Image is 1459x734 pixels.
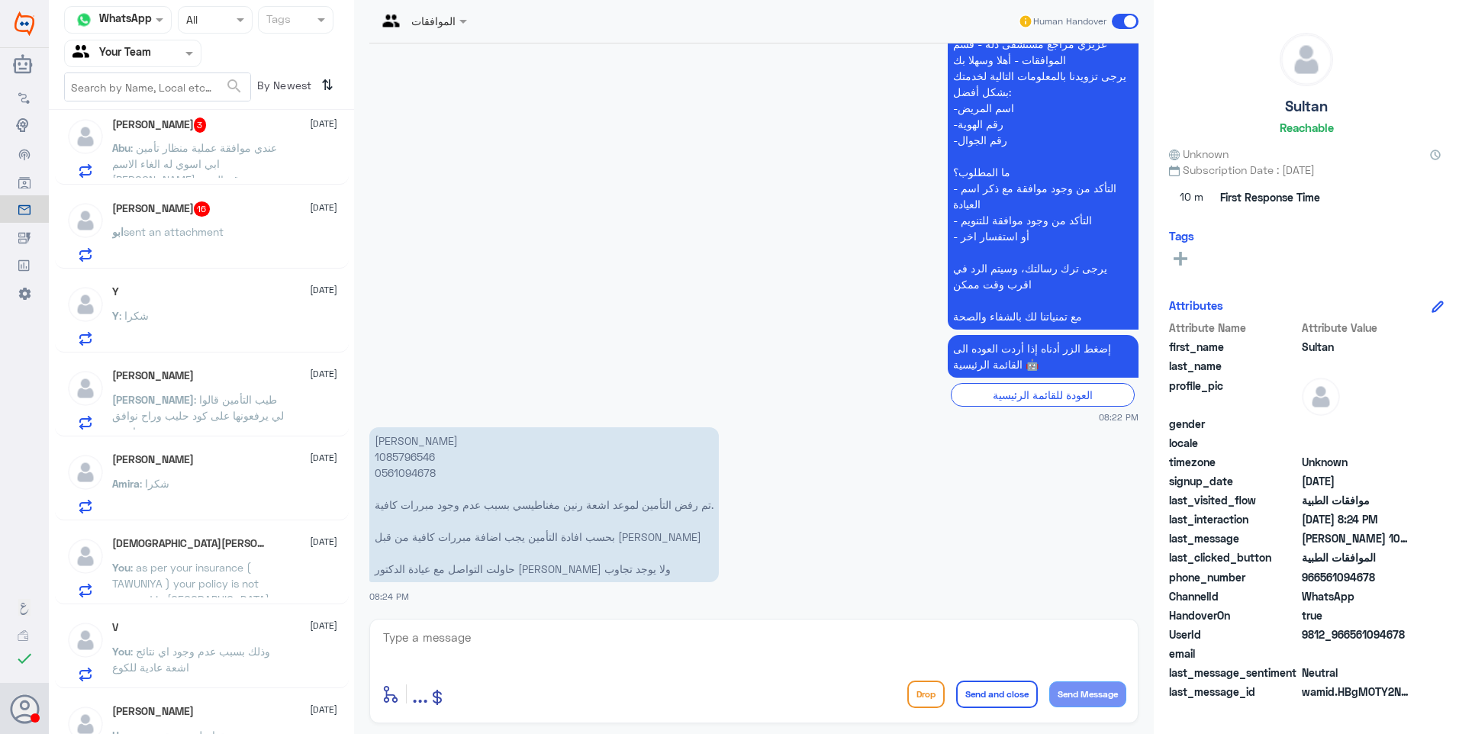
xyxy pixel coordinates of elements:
[1169,435,1299,451] span: locale
[1280,121,1334,134] h6: Reachable
[194,201,211,217] span: 16
[310,367,337,381] span: [DATE]
[140,477,169,490] span: : شكرا
[310,283,337,297] span: [DATE]
[1302,416,1412,432] span: null
[1220,189,1320,205] span: First Response Time
[310,703,337,716] span: [DATE]
[72,42,95,65] img: yourTeam.svg
[112,477,140,490] span: Amira
[1169,473,1299,489] span: signup_date
[948,31,1139,330] p: 8/9/2025, 8:22 PM
[112,645,130,658] span: You
[1169,229,1194,243] h6: Tags
[112,537,270,550] h5: Muhammad Usman
[112,225,124,238] span: ابو
[194,118,207,133] span: 3
[1169,454,1299,470] span: timezone
[1169,665,1299,681] span: last_message_sentiment
[1099,410,1139,423] span: 08:22 PM
[956,681,1038,708] button: Send and close
[1169,549,1299,565] span: last_clicked_button
[66,453,105,491] img: defaultAdmin.png
[14,11,34,36] img: Widebot Logo
[66,369,105,407] img: defaultAdmin.png
[369,591,409,601] span: 08:24 PM
[1169,378,1299,413] span: profile_pic
[66,285,105,324] img: defaultAdmin.png
[112,393,284,438] span: : طيب التأمين قالوا لي يرفعونها على كود حليب وراح نوافق مباشرة
[310,201,337,214] span: [DATE]
[1302,511,1412,527] span: 2025-09-08T17:24:50.655Z
[1285,98,1328,115] h5: Sultan
[1169,162,1444,178] span: Subscription Date : [DATE]
[112,453,194,466] h5: Amira K
[65,73,250,101] input: Search by Name, Local etc…
[1302,626,1412,642] span: 9812_966561094678
[1169,645,1299,662] span: email
[310,117,337,130] span: [DATE]
[15,649,34,668] i: check
[1169,626,1299,642] span: UserId
[1169,146,1229,162] span: Unknown
[1169,530,1299,546] span: last_message
[251,72,315,103] span: By Newest
[225,74,243,99] button: search
[66,201,105,240] img: defaultAdmin.png
[1049,681,1126,707] button: Send Message
[412,680,428,707] span: ...
[112,705,194,718] h5: Hossam Eljbaly
[1169,358,1299,374] span: last_name
[1169,511,1299,527] span: last_interaction
[264,11,291,31] div: Tags
[119,309,149,322] span: : شكرا
[66,537,105,575] img: defaultAdmin.png
[369,427,719,582] p: 8/9/2025, 8:24 PM
[321,72,333,98] i: ⇅
[112,118,207,133] h5: Abu Dana
[112,369,194,382] h5: Nasser
[1302,569,1412,585] span: 966561094678
[1302,378,1340,416] img: defaultAdmin.png
[1302,684,1412,700] span: wamid.HBgMOTY2NTYxMDk0Njc4FQIAEhgUM0E5QkFCQjg5MkZBMzdDQkU5Q0UA
[10,694,39,723] button: Avatar
[112,621,118,634] h5: V
[1169,339,1299,355] span: first_name
[112,201,211,217] h5: ابو ياسر
[1302,339,1412,355] span: Sultan
[1302,665,1412,681] span: 0
[907,681,945,708] button: Drop
[1302,320,1412,336] span: Attribute Value
[1302,454,1412,470] span: Unknown
[66,621,105,659] img: defaultAdmin.png
[112,561,277,622] span: : as per your insurance ( TAWUNIYA ) your policy is not covered in [GEOGRAPHIC_DATA] - [GEOGRAPHI...
[310,619,337,633] span: [DATE]
[310,535,337,549] span: [DATE]
[1169,320,1299,336] span: Attribute Name
[112,645,270,674] span: : وذلك بسبب عدم وجود اي نتائج اشعة عادية للكوع
[1169,607,1299,623] span: HandoverOn
[1302,473,1412,489] span: 2025-09-08T17:22:28.45Z
[310,451,337,465] span: [DATE]
[951,383,1135,407] div: العودة للقائمة الرئيسية
[1169,569,1299,585] span: phone_number
[1169,184,1215,211] span: 10 m
[1302,530,1412,546] span: سلطان العسكر 1085796546 0561094678 تم رفض التأمين لموعد اشعة رنين مغناطيسي بسبب عدم وجود مبررات ك...
[1169,684,1299,700] span: last_message_id
[112,309,119,322] span: Y
[1169,416,1299,432] span: gender
[1280,34,1332,85] img: defaultAdmin.png
[112,141,277,250] span: : عندي موافقة عملية منظار تأمين ابي اسوي له الغاء الاسم [PERSON_NAME] رقم الهوية 1082622059 رقم ا...
[948,335,1139,378] p: 8/9/2025, 8:22 PM
[1169,492,1299,508] span: last_visited_flow
[112,141,130,154] span: Abu
[1302,549,1412,565] span: الموافقات الطبية
[66,118,105,156] img: defaultAdmin.png
[1302,607,1412,623] span: true
[1033,14,1106,28] span: Human Handover
[1169,298,1223,312] h6: Attributes
[72,8,95,31] img: whatsapp.png
[112,393,194,406] span: [PERSON_NAME]
[1302,492,1412,508] span: موافقات الطبية
[112,561,130,574] span: You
